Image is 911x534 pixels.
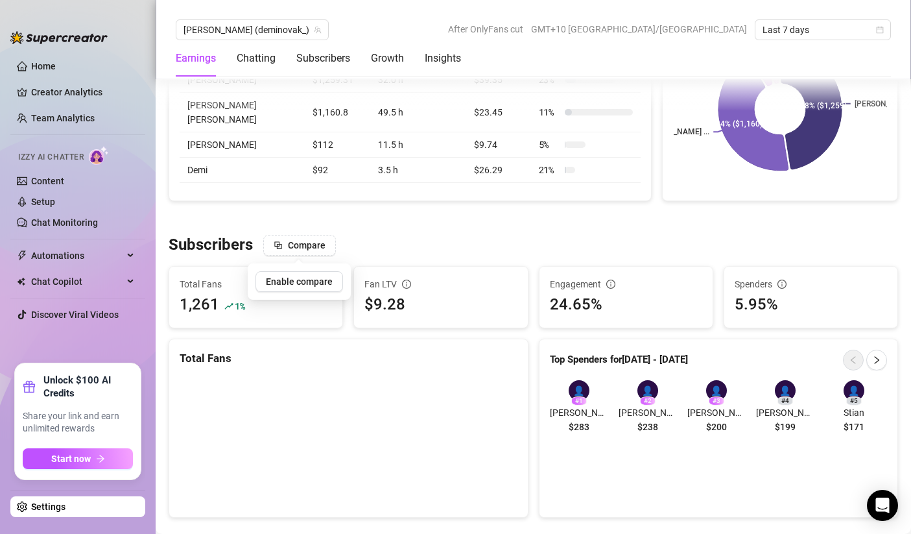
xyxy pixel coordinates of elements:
[10,31,108,44] img: logo-BBDzfeDw.svg
[371,51,404,66] div: Growth
[43,374,133,400] strong: Unlock $100 AI Credits
[180,93,305,132] td: [PERSON_NAME] [PERSON_NAME]
[466,67,531,93] td: $39.35
[183,20,321,40] span: Demi (deminovak_)
[569,380,589,401] div: 👤
[31,197,55,207] a: Setup
[364,293,517,317] div: $9.28
[305,158,370,183] td: $92
[531,19,747,39] span: GMT+10 [GEOGRAPHIC_DATA]/[GEOGRAPHIC_DATA]
[169,235,253,256] h3: Subscribers
[876,26,884,34] span: calendar
[370,132,466,158] td: 11.5 h
[735,277,887,291] div: Spenders
[466,158,531,183] td: $26.29
[569,420,589,434] span: $283
[180,67,305,93] td: [PERSON_NAME]
[825,406,883,420] span: Stian
[425,51,461,66] div: Insights
[266,276,333,287] span: Enable compare
[775,380,796,401] div: 👤
[23,448,133,469] button: Start nowarrow-right
[550,277,702,291] div: Engagement
[637,380,658,401] div: 👤
[872,356,881,365] span: right
[844,420,864,434] span: $171
[96,454,105,463] span: arrow-right
[844,380,864,401] div: 👤
[31,113,95,123] a: Team Analytics
[687,406,746,420] span: [PERSON_NAME] - See notes
[550,406,608,420] span: [PERSON_NAME] from [GEOGRAPHIC_DATA]
[448,19,523,39] span: After OnlyFans cut
[237,51,276,66] div: Chatting
[777,396,793,406] div: # 4
[777,280,787,289] span: info-circle
[255,271,343,292] button: Enable compare
[539,73,560,87] span: 23 %
[31,217,98,228] a: Chat Monitoring
[466,132,531,158] td: $9.74
[180,293,219,317] div: 1,261
[402,280,411,289] span: info-circle
[370,93,466,132] td: 49.5 h
[709,396,724,406] div: # 3
[263,235,336,256] button: Compare
[763,20,883,40] span: Last 7 days
[637,420,658,434] span: $238
[274,241,283,250] span: block
[370,67,466,93] td: 32.0 h
[31,82,135,103] a: Creator Analytics
[550,293,702,317] div: 24.65%
[550,352,688,368] article: Top Spenders for [DATE] - [DATE]
[89,146,109,165] img: AI Chatter
[180,350,517,367] div: Total Fans
[31,245,123,266] span: Automations
[305,67,370,93] td: $1,259.31
[867,490,898,521] div: Open Intercom Messenger
[51,454,91,464] span: Start now
[370,158,466,183] td: 3.5 h
[706,380,727,401] div: 👤
[23,410,133,435] span: Share your link and earn unlimited rewards
[288,240,325,250] span: Compare
[180,132,305,158] td: [PERSON_NAME]
[640,396,656,406] div: # 2
[296,51,350,66] div: Subscribers
[23,380,36,393] span: gift
[571,396,587,406] div: # 1
[539,138,560,152] span: 5 %
[180,277,332,291] span: Total Fans
[846,396,862,406] div: # 5
[17,277,25,286] img: Chat Copilot
[539,163,560,177] span: 21 %
[176,51,216,66] div: Earnings
[619,406,677,420] span: [PERSON_NAME] from [GEOGRAPHIC_DATA] - [DATE]
[706,420,727,434] span: $200
[539,105,560,119] span: 11 %
[31,271,123,292] span: Chat Copilot
[735,293,887,317] div: 5.95%
[31,176,64,186] a: Content
[606,280,615,289] span: info-circle
[756,406,814,420] span: [PERSON_NAME]- [US_STATE]- bday [DATE]
[31,309,119,320] a: Discover Viral Videos
[642,127,709,136] text: [PERSON_NAME] ...
[775,420,796,434] span: $199
[235,300,244,312] span: 1 %
[31,502,65,512] a: Settings
[466,93,531,132] td: $23.45
[224,302,233,311] span: rise
[31,61,56,71] a: Home
[364,277,517,291] div: Fan LTV
[305,132,370,158] td: $112
[305,93,370,132] td: $1,160.8
[17,250,27,261] span: thunderbolt
[314,26,322,34] span: team
[18,151,84,164] span: Izzy AI Chatter
[180,158,305,183] td: Demi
